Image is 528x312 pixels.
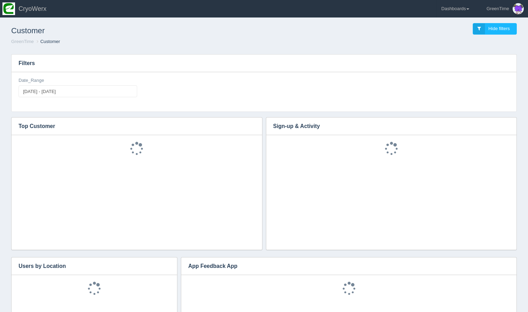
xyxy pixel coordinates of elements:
img: Profile Picture [513,3,524,14]
span: Hide filters [488,26,510,31]
label: Date_Range [19,77,44,84]
a: Hide filters [473,23,517,35]
span: CryoWerx [19,5,47,12]
li: Customer [35,38,60,45]
h3: Filters [12,55,516,72]
a: GreenTime [11,39,34,44]
img: so2zg2bv3y2ub16hxtjr.png [2,2,15,15]
h3: App Feedback App [181,257,506,275]
h3: Users by Location [12,257,167,275]
h3: Sign-up & Activity [266,118,506,135]
h1: Customer [11,23,264,38]
h3: Top Customer [12,118,252,135]
div: GreenTime [486,2,509,16]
